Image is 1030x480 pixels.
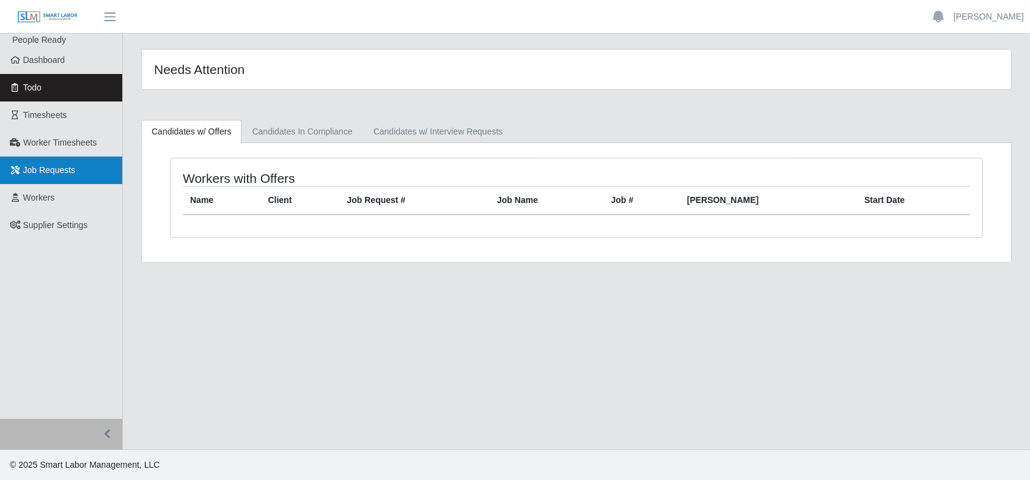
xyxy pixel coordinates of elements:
th: [PERSON_NAME] [680,186,857,215]
a: Candidates w/ Offers [141,120,241,144]
a: [PERSON_NAME] [954,10,1024,23]
span: Supplier Settings [23,220,88,230]
th: Name [183,186,260,215]
th: Job Name [490,186,604,215]
a: Candidates In Compliance [241,120,362,144]
span: Worker Timesheets [23,138,97,147]
span: © 2025 Smart Labor Management, LLC [10,460,160,470]
span: Dashboard [23,55,65,65]
th: Start Date [857,186,970,215]
span: Workers [23,193,55,202]
h4: Workers with Offers [183,171,500,186]
a: Candidates w/ Interview Requests [363,120,513,144]
span: People Ready [12,35,66,45]
span: Todo [23,83,42,92]
h4: Needs Attention [154,62,495,77]
img: SLM Logo [17,10,78,24]
span: Job Requests [23,165,76,175]
span: Timesheets [23,110,67,120]
th: Job Request # [339,186,490,215]
th: Job # [604,186,680,215]
th: Client [260,186,339,215]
